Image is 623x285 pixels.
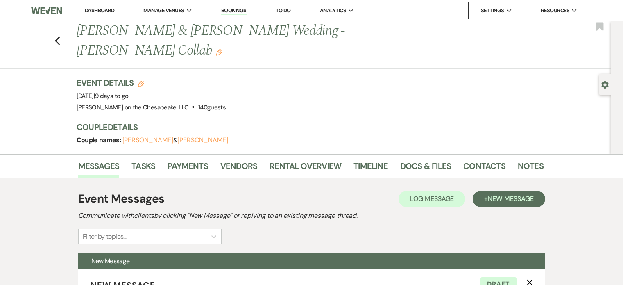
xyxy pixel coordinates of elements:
span: Manage Venues [143,7,184,15]
a: Payments [168,160,208,178]
span: & [122,136,228,144]
button: Open lead details [601,80,609,88]
button: [PERSON_NAME] [122,137,173,144]
h1: [PERSON_NAME] & [PERSON_NAME] Wedding - [PERSON_NAME] Collab [77,21,444,60]
img: Weven Logo [31,2,62,19]
span: [DATE] [77,92,129,100]
a: Timeline [353,160,388,178]
span: Log Message [410,194,454,203]
span: Analytics [320,7,346,15]
span: [PERSON_NAME] on the Chesapeake, LLC [77,103,189,112]
span: New Message [91,257,130,265]
span: Resources [541,7,569,15]
span: New Message [488,194,533,203]
h2: Communicate with clients by clicking "New Message" or replying to an existing message thread. [78,211,545,221]
div: Filter by topics... [83,232,127,242]
a: Messages [78,160,120,178]
a: Docs & Files [400,160,451,178]
a: Vendors [220,160,257,178]
a: Notes [518,160,544,178]
span: Couple names: [77,136,122,144]
a: Tasks [131,160,155,178]
button: [PERSON_NAME] [177,137,228,144]
span: 140 guests [198,103,226,112]
span: Settings [481,7,504,15]
button: Log Message [399,191,465,207]
h1: Event Messages [78,190,165,207]
a: Dashboard [85,7,114,14]
a: Rental Overview [270,160,341,178]
span: | [94,92,129,100]
a: Bookings [221,7,247,15]
a: To Do [276,7,291,14]
a: Contacts [463,160,505,178]
h3: Event Details [77,77,226,89]
button: Edit [216,48,222,56]
button: +New Message [473,191,545,207]
h3: Couple Details [77,121,535,133]
span: 9 days to go [95,92,128,100]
